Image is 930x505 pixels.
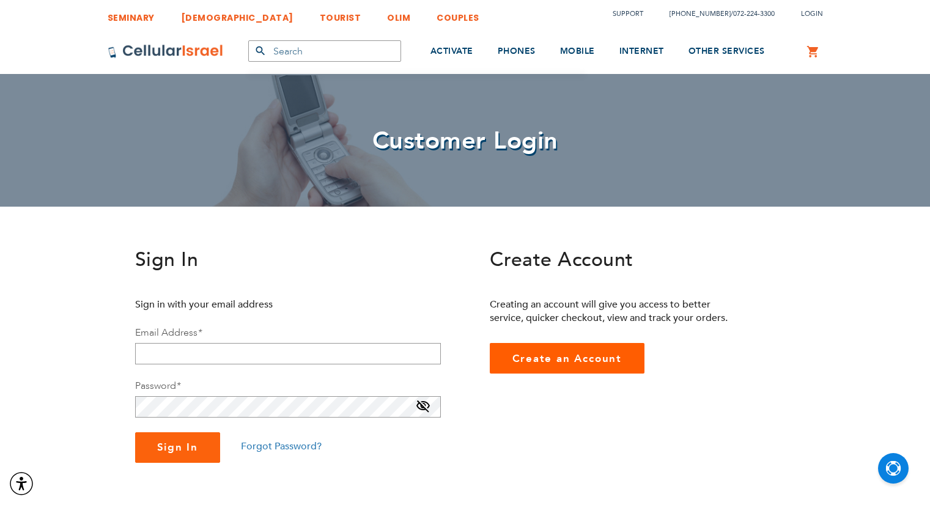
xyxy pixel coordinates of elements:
[108,44,224,59] img: Cellular Israel Logo
[241,440,322,453] a: Forgot Password?
[490,246,633,273] span: Create Account
[512,352,622,366] span: Create an Account
[135,246,199,273] span: Sign In
[619,29,664,75] a: INTERNET
[560,29,595,75] a: MOBILE
[135,343,441,364] input: Email
[498,45,536,57] span: PHONES
[135,379,180,393] label: Password
[372,124,558,158] span: Customer Login
[670,9,731,18] a: [PHONE_NUMBER]
[490,298,737,325] p: Creating an account will give you access to better service, quicker checkout, view and track your...
[613,9,643,18] a: Support
[733,9,775,18] a: 072-224-3300
[430,29,473,75] a: ACTIVATE
[560,45,595,57] span: MOBILE
[135,298,383,311] p: Sign in with your email address
[498,29,536,75] a: PHONES
[181,3,293,26] a: [DEMOGRAPHIC_DATA]
[248,40,401,62] input: Search
[135,326,202,339] label: Email Address
[801,9,823,18] span: Login
[437,3,479,26] a: COUPLES
[387,3,410,26] a: OLIM
[657,5,775,23] li: /
[135,432,221,463] button: Sign In
[108,3,155,26] a: SEMINARY
[688,29,765,75] a: OTHER SERVICES
[157,440,199,454] span: Sign In
[430,45,473,57] span: ACTIVATE
[619,45,664,57] span: INTERNET
[490,343,645,374] a: Create an Account
[320,3,361,26] a: TOURIST
[688,45,765,57] span: OTHER SERVICES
